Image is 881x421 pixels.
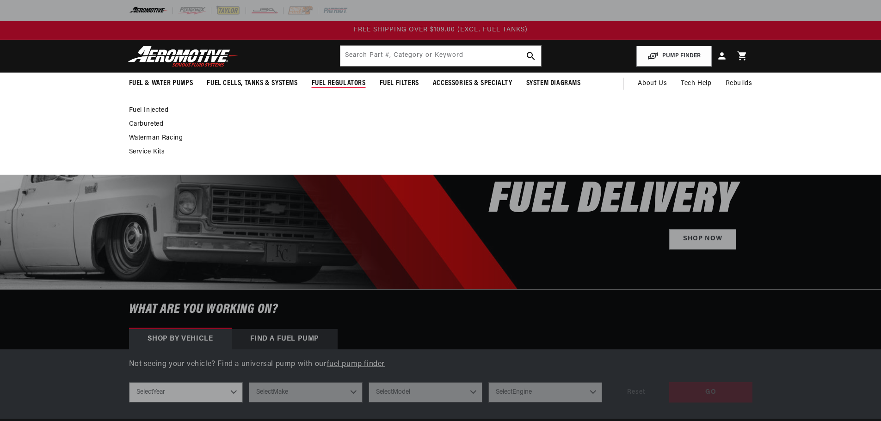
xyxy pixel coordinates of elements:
[369,382,482,403] select: Model
[232,329,338,349] div: Find a Fuel Pump
[129,106,743,115] a: Fuel Injected
[521,46,541,66] button: search button
[411,142,736,220] h2: SHOP BEST SELLING FUEL DELIVERY
[433,79,512,88] span: Accessories & Specialty
[129,329,232,349] div: Shop by vehicle
[129,79,193,88] span: Fuel & Water Pumps
[354,26,528,33] span: FREE SHIPPING OVER $109.00 (EXCL. FUEL TANKS)
[726,79,752,89] span: Rebuilds
[426,73,519,94] summary: Accessories & Specialty
[636,46,712,67] button: PUMP FINDER
[129,382,243,403] select: Year
[129,148,743,156] a: Service Kits
[719,73,759,95] summary: Rebuilds
[249,382,363,403] select: Make
[312,79,366,88] span: Fuel Regulators
[125,45,241,67] img: Aeromotive
[106,290,776,329] h6: What are you working on?
[129,134,743,142] a: Waterman Racing
[674,73,718,95] summary: Tech Help
[122,73,200,94] summary: Fuel & Water Pumps
[488,382,602,403] select: Engine
[305,73,373,94] summary: Fuel Regulators
[373,73,426,94] summary: Fuel Filters
[340,46,541,66] input: Search by Part Number, Category or Keyword
[207,79,297,88] span: Fuel Cells, Tanks & Systems
[638,80,667,87] span: About Us
[669,229,736,250] a: Shop Now
[380,79,419,88] span: Fuel Filters
[681,79,711,89] span: Tech Help
[200,73,304,94] summary: Fuel Cells, Tanks & Systems
[526,79,581,88] span: System Diagrams
[327,360,385,368] a: fuel pump finder
[129,359,752,371] p: Not seeing your vehicle? Find a universal pump with our
[519,73,588,94] summary: System Diagrams
[129,120,743,128] a: Carbureted
[631,73,674,95] a: About Us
